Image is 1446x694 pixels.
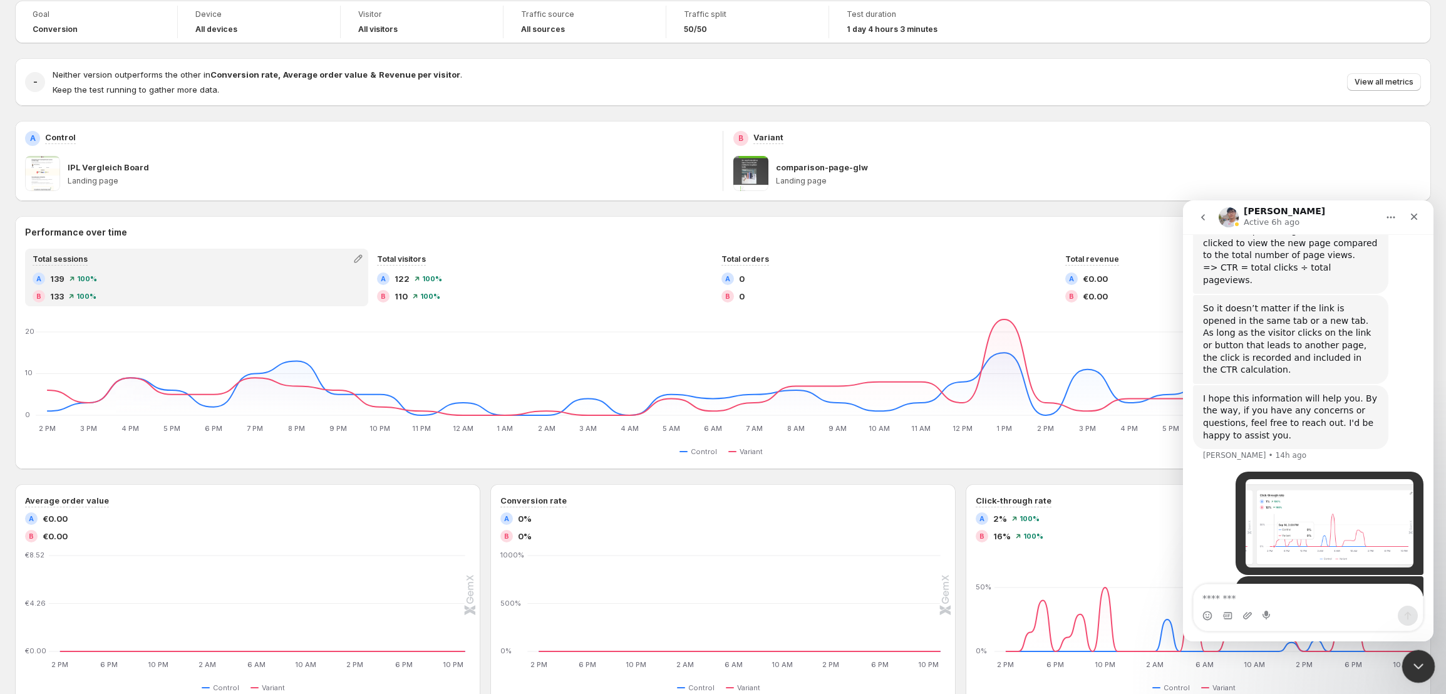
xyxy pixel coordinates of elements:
text: 10 PM [369,424,390,433]
text: 6 PM [205,424,222,433]
span: 2% [993,512,1007,525]
text: 0% [500,646,512,655]
text: 6 PM [100,660,118,669]
span: Visitor [358,9,485,19]
h2: A [36,275,41,282]
h3: Click-through rate [976,494,1051,507]
a: VisitorAll visitors [358,8,485,36]
button: View all metrics [1347,73,1421,91]
h2: B [725,293,730,300]
text: 5 PM [163,424,180,433]
span: 100 % [420,293,440,300]
text: 0% [976,646,987,655]
text: 2 PM [346,660,363,669]
h2: B [381,293,386,300]
span: Variant [737,683,760,693]
text: 6 AM [1196,660,1214,669]
img: IPL Vergleich Board [25,156,60,191]
span: Total orders [721,254,769,264]
text: 6 PM [579,660,596,669]
text: 10 AM [869,424,890,433]
text: 1000% [500,551,524,559]
span: 122 [395,272,410,285]
span: 50/50 [684,24,707,34]
text: 8 PM [288,424,305,433]
h2: A [1069,275,1074,282]
h2: B [979,532,984,540]
span: View all metrics [1355,77,1413,87]
span: Total visitors [377,254,426,264]
strong: Conversion rate [210,70,278,80]
text: 10 PM [1393,660,1413,669]
text: 8 AM [787,424,805,433]
text: 2 PM [530,660,547,669]
text: 2 PM [39,424,56,433]
span: Traffic source [521,9,648,19]
span: Neither version outperforms the other in . [53,70,462,80]
span: 139 [50,272,65,285]
p: IPL Vergleich Board [68,161,149,173]
h4: All devices [195,24,237,34]
h2: A [725,275,730,282]
img: comparison-page-glw [733,156,768,191]
span: Variant [740,447,763,457]
span: 1 day 4 hours 3 minutes [847,24,937,34]
button: Variant [728,444,768,459]
h4: All sources [521,24,565,34]
text: 500% [500,599,521,608]
text: 12 PM [953,424,973,433]
span: Keep the test running to gather more data. [53,85,219,95]
span: Conversion [33,24,78,34]
text: 7 PM [247,424,263,433]
h3: Average order value [25,494,109,507]
h2: B [738,133,743,143]
span: 100 % [422,275,442,282]
text: 6 PM [1345,660,1362,669]
h4: All visitors [358,24,398,34]
text: 2 AM [1146,660,1164,669]
h3: Conversion rate [500,494,567,507]
span: Test duration [847,9,974,19]
text: 6 AM [725,660,743,669]
text: 7 AM [746,424,763,433]
span: €0.00 [43,530,68,542]
text: 2 AM [199,660,216,669]
text: 20 [25,327,34,336]
text: 2 AM [676,660,694,669]
text: 1 AM [497,424,513,433]
span: €0.00 [1083,290,1108,303]
text: 10 PM [918,660,939,669]
text: 2 PM [1037,424,1054,433]
span: Goal [33,9,160,19]
text: 4 AM [621,424,639,433]
text: 2 AM [538,424,555,433]
text: 9 PM [329,424,347,433]
span: €0.00 [1083,272,1108,285]
span: 100 % [1020,515,1040,522]
text: 10 PM [1095,660,1115,669]
h2: B [1069,293,1074,300]
text: 6 PM [395,660,413,669]
h2: A [30,133,36,143]
text: €4.26 [25,599,46,608]
p: Landing page [68,176,713,186]
strong: Average order value [283,70,368,80]
text: 50% [976,583,991,591]
span: Device [195,9,323,19]
text: 6 PM [871,660,889,669]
